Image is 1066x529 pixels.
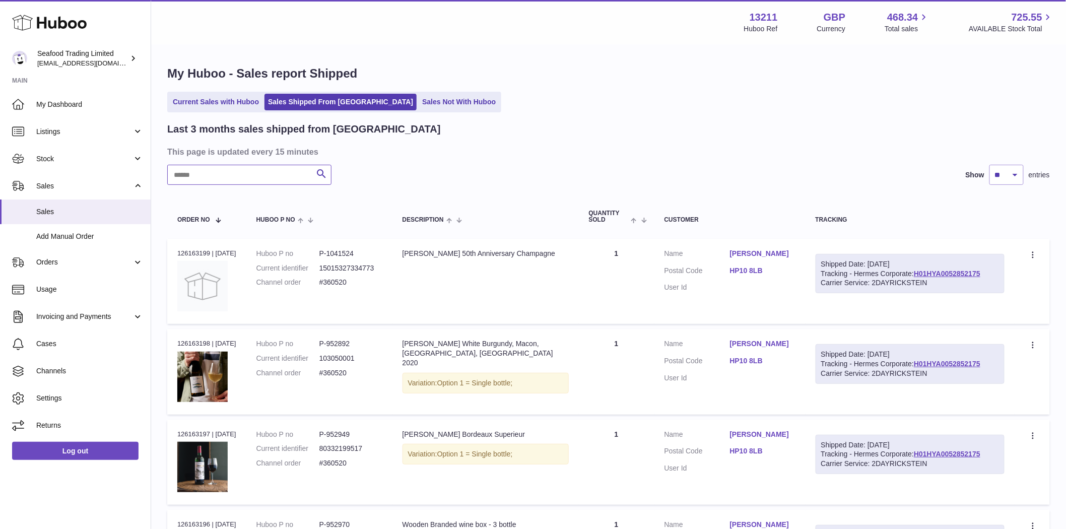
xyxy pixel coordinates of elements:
div: Variation: [403,373,569,393]
a: Log out [12,442,139,460]
span: 468.34 [887,11,918,24]
td: 1 [579,329,654,414]
dt: Name [664,249,730,261]
div: Customer [664,217,795,223]
a: 725.55 AVAILABLE Stock Total [969,11,1054,34]
a: 468.34 Total sales [885,11,929,34]
h2: Last 3 months sales shipped from [GEOGRAPHIC_DATA] [167,122,441,136]
a: Current Sales with Huboo [169,94,262,110]
span: AVAILABLE Stock Total [969,24,1054,34]
dd: P-952949 [319,430,382,439]
span: Returns [36,421,143,430]
div: 126163198 | [DATE] [177,339,236,348]
dt: Current identifier [256,444,319,453]
dd: 80332199517 [319,444,382,453]
a: [PERSON_NAME] [730,339,795,349]
dd: P-1041524 [319,249,382,258]
a: H01HYA0052852175 [914,270,980,278]
span: Cases [36,339,143,349]
label: Show [966,170,984,180]
span: 725.55 [1012,11,1042,24]
span: Add Manual Order [36,232,143,241]
dt: Postal Code [664,446,730,458]
dt: Huboo P no [256,249,319,258]
strong: 13211 [750,11,778,24]
dd: P-952892 [319,339,382,349]
dt: Name [664,339,730,351]
span: My Dashboard [36,100,143,109]
img: no-photo.jpg [177,261,228,311]
div: Tracking - Hermes Corporate: [816,344,1005,384]
span: Total sales [885,24,929,34]
a: [PERSON_NAME] [730,249,795,258]
a: HP10 8LB [730,266,795,276]
dt: User Id [664,373,730,383]
div: Shipped Date: [DATE] [821,350,999,359]
a: [PERSON_NAME] [730,430,795,439]
a: H01HYA0052852175 [914,450,980,458]
dt: Name [664,430,730,442]
dd: 15015327334773 [319,263,382,273]
div: Tracking [816,217,1005,223]
h1: My Huboo - Sales report Shipped [167,65,1050,82]
dt: Channel order [256,278,319,287]
div: 126163196 | [DATE] [177,520,236,529]
span: Order No [177,217,210,223]
img: Rick-Stein-White-Burgundy.jpg [177,352,228,402]
span: Invoicing and Payments [36,312,132,321]
dt: Huboo P no [256,339,319,349]
span: Usage [36,285,143,294]
img: internalAdmin-13211@internal.huboo.com [12,51,27,66]
div: Currency [817,24,846,34]
dt: Channel order [256,368,319,378]
div: Carrier Service: 2DAYRICKSTEIN [821,459,999,469]
dt: User Id [664,283,730,292]
div: Shipped Date: [DATE] [821,440,999,450]
dd: #360520 [319,458,382,468]
h3: This page is updated every 15 minutes [167,146,1047,157]
dt: Huboo P no [256,430,319,439]
dt: Postal Code [664,356,730,368]
div: Carrier Service: 2DAYRICKSTEIN [821,369,999,378]
span: Orders [36,257,132,267]
div: Tracking - Hermes Corporate: [816,435,1005,475]
dt: Current identifier [256,354,319,363]
dt: User Id [664,464,730,473]
span: Option 1 = Single bottle; [437,379,513,387]
dd: 103050001 [319,354,382,363]
dt: Current identifier [256,263,319,273]
div: [PERSON_NAME] White Burgundy, Macon, [GEOGRAPHIC_DATA], [GEOGRAPHIC_DATA] 2020 [403,339,569,368]
a: H01HYA0052852175 [914,360,980,368]
div: Tracking - Hermes Corporate: [816,254,1005,294]
span: Listings [36,127,132,137]
dd: #360520 [319,278,382,287]
span: Stock [36,154,132,164]
div: 126163199 | [DATE] [177,249,236,258]
div: 126163197 | [DATE] [177,430,236,439]
span: entries [1029,170,1050,180]
div: [PERSON_NAME] 50th Anniversary Champagne [403,249,569,258]
img: Bordeaux_1.png [177,442,228,492]
td: 1 [579,239,654,324]
span: Sales [36,181,132,191]
div: Huboo Ref [744,24,778,34]
span: Huboo P no [256,217,295,223]
span: Sales [36,207,143,217]
span: Channels [36,366,143,376]
dt: Postal Code [664,266,730,278]
span: Quantity Sold [589,210,629,223]
div: Seafood Trading Limited [37,49,128,68]
a: Sales Shipped From [GEOGRAPHIC_DATA] [264,94,417,110]
a: Sales Not With Huboo [419,94,499,110]
span: Option 1 = Single bottle; [437,450,513,458]
span: Description [403,217,444,223]
dd: #360520 [319,368,382,378]
span: Settings [36,393,143,403]
div: [PERSON_NAME] Bordeaux Superieur [403,430,569,439]
td: 1 [579,420,654,505]
a: HP10 8LB [730,356,795,366]
span: [EMAIL_ADDRESS][DOMAIN_NAME] [37,59,148,67]
div: Carrier Service: 2DAYRICKSTEIN [821,278,999,288]
dt: Channel order [256,458,319,468]
a: HP10 8LB [730,446,795,456]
